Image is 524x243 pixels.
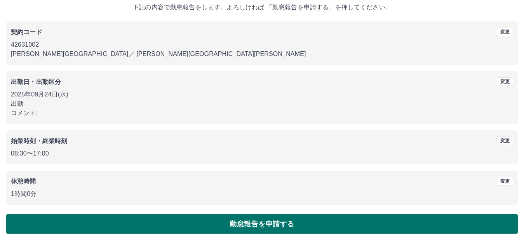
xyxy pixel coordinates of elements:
p: 42631002 [11,40,513,49]
button: 勤怠報告を申請する [6,214,518,234]
button: 変更 [497,177,513,185]
b: 契約コード [11,29,42,35]
p: 2025年09月24日(水) [11,90,513,99]
button: 変更 [497,136,513,145]
p: [PERSON_NAME][GEOGRAPHIC_DATA] ／ [PERSON_NAME][GEOGRAPHIC_DATA][PERSON_NAME] [11,49,513,59]
b: 出勤日・出勤区分 [11,79,61,85]
p: コメント: [11,108,513,118]
p: 下記の内容で勤怠報告をします。よろしければ 「勤怠報告を申請する」を押してください。 [6,3,518,12]
p: 08:30 〜 17:00 [11,149,513,158]
button: 変更 [497,28,513,36]
button: 変更 [497,77,513,86]
p: 出勤 [11,99,513,108]
b: 始業時刻・終業時刻 [11,138,67,144]
b: 休憩時間 [11,178,36,185]
p: 1時間0分 [11,189,513,199]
